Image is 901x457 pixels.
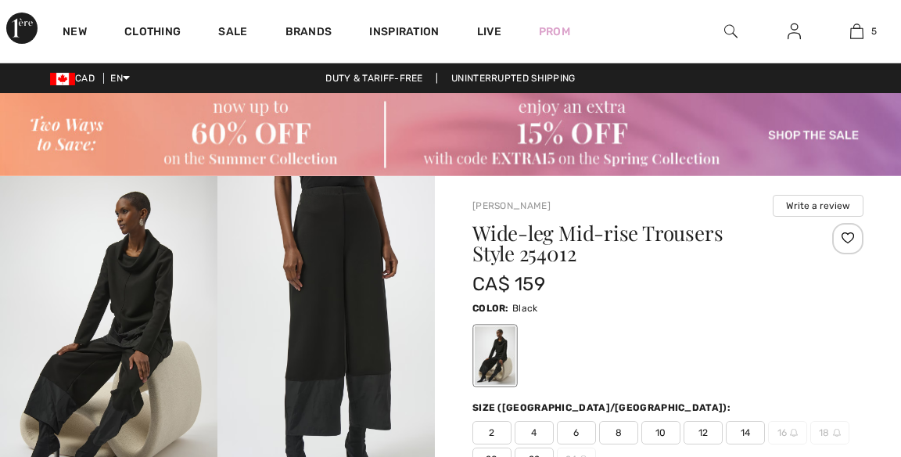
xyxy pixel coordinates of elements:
[515,421,554,444] span: 4
[810,421,849,444] span: 18
[641,421,680,444] span: 10
[788,22,801,41] img: My Info
[850,22,863,41] img: My Bag
[599,421,638,444] span: 8
[218,25,247,41] a: Sale
[472,401,734,415] div: Size ([GEOGRAPHIC_DATA]/[GEOGRAPHIC_DATA]):
[50,73,101,84] span: CAD
[773,195,863,217] button: Write a review
[124,25,181,41] a: Clothing
[557,421,596,444] span: 6
[285,25,332,41] a: Brands
[833,429,841,437] img: ring-m.svg
[790,429,798,437] img: ring-m.svg
[50,73,75,85] img: Canadian Dollar
[477,23,501,40] a: Live
[472,303,509,314] span: Color:
[63,25,87,41] a: New
[726,421,765,444] span: 14
[472,200,551,211] a: [PERSON_NAME]
[472,273,545,295] span: CA$ 159
[6,13,38,44] img: 1ère Avenue
[512,303,538,314] span: Black
[472,223,799,264] h1: Wide-leg Mid-rise Trousers Style 254012
[472,421,512,444] span: 2
[539,23,570,40] a: Prom
[475,326,515,385] div: Black
[775,22,813,41] a: Sign In
[724,22,738,41] img: search the website
[826,22,888,41] a: 5
[110,73,130,84] span: EN
[369,25,439,41] span: Inspiration
[768,421,807,444] span: 16
[871,24,877,38] span: 5
[684,421,723,444] span: 12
